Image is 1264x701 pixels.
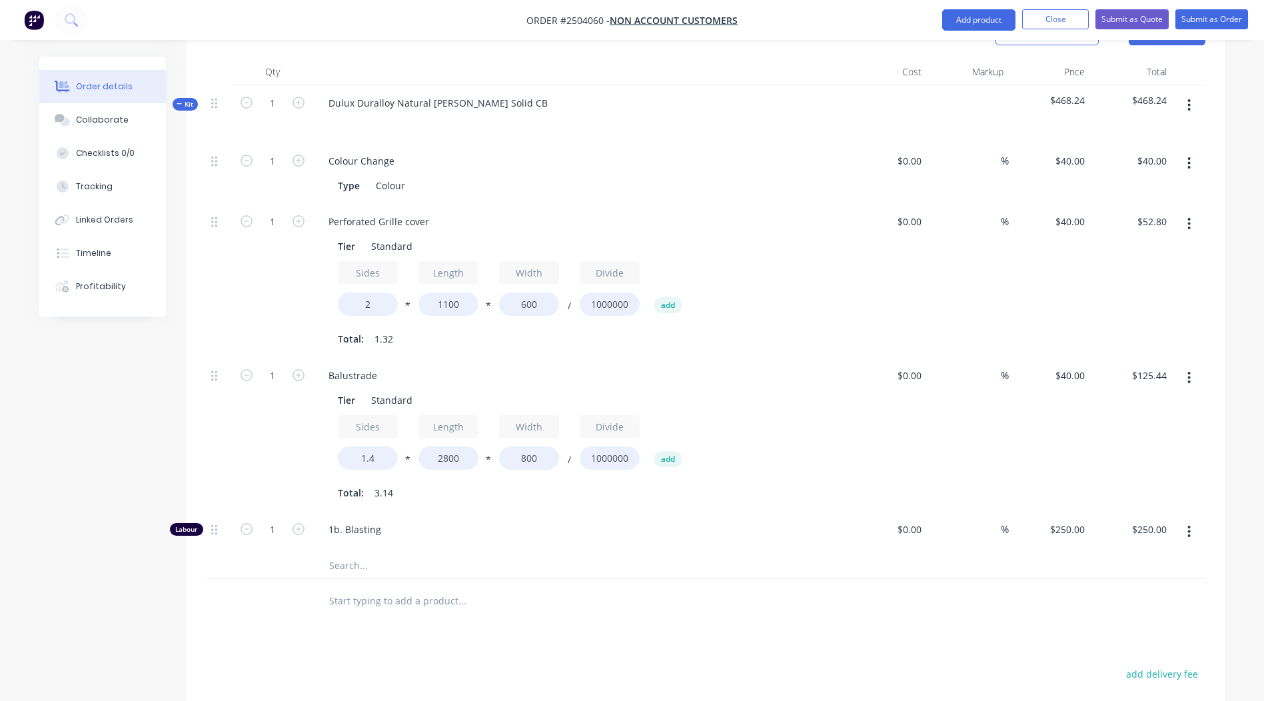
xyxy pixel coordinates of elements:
div: Standard [366,237,418,256]
input: Label [499,415,559,438]
input: Value [418,446,478,470]
button: add [654,297,682,313]
button: Linked Orders [39,203,166,237]
span: % [1001,368,1009,383]
input: Search... [328,552,595,578]
span: 3.14 [374,486,393,500]
span: $468.24 [1095,93,1167,107]
div: Type [332,176,365,195]
span: 1.32 [374,332,393,346]
a: Non account customers [610,14,738,27]
input: Value [580,293,640,316]
input: Value [338,293,398,316]
span: Total: [338,332,364,346]
span: Total: [338,486,364,500]
button: Profitability [39,270,166,303]
div: Balustrade [318,366,388,385]
div: Tracking [76,181,113,193]
div: Dulux Duralloy Natural [PERSON_NAME] Solid CB [318,93,558,113]
button: Close [1022,9,1089,29]
button: Checklists 0/0 [39,137,166,170]
button: / [562,303,576,313]
div: Total [1090,59,1172,85]
div: Tier [332,237,360,256]
button: Tracking [39,170,166,203]
div: Tier [332,390,360,410]
div: Markup [927,59,1009,85]
div: Qty [233,59,313,85]
input: Label [580,261,640,285]
div: Order details [76,81,133,93]
button: add delivery fee [1119,665,1205,683]
div: Colour [370,176,410,195]
div: Timeline [76,247,111,259]
button: Submit as Quote [1095,9,1169,29]
div: Profitability [76,281,126,293]
div: Standard [366,390,418,410]
button: Order details [39,70,166,103]
button: add [654,451,682,467]
input: Start typing to add a product... [328,587,595,614]
div: Price [1009,59,1091,85]
span: $468.24 [1014,93,1085,107]
span: % [1001,153,1009,169]
span: % [1001,214,1009,229]
div: Checklists 0/0 [76,147,135,159]
input: Label [338,415,398,438]
button: / [562,457,576,467]
span: 1b. Blasting [328,522,840,536]
img: Factory [24,10,44,30]
input: Label [499,261,559,285]
input: Label [418,415,478,438]
input: Value [338,446,398,470]
div: Cost [846,59,928,85]
span: Order #2504060 - [526,14,610,27]
input: Label [580,415,640,438]
div: Collaborate [76,114,129,126]
input: Label [338,261,398,285]
div: Perforated Grille cover [318,212,440,231]
div: Kit [173,98,198,111]
div: Linked Orders [76,214,133,226]
input: Label [418,261,478,285]
input: Value [418,293,478,316]
button: Collaborate [39,103,166,137]
button: Submit as Order [1175,9,1248,29]
span: % [1001,522,1009,537]
div: Colour Change [318,151,405,171]
input: Value [580,446,640,470]
input: Value [499,293,559,316]
button: Add product [942,9,1015,31]
input: Value [499,446,559,470]
button: Timeline [39,237,166,270]
span: Kit [177,99,194,109]
div: Labour [170,523,203,536]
